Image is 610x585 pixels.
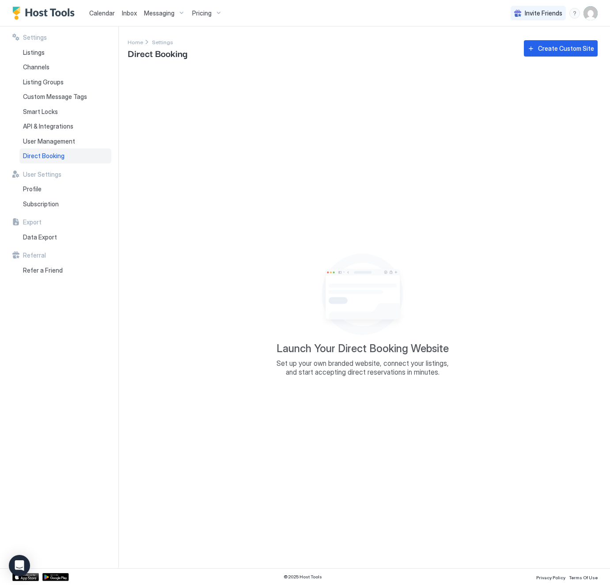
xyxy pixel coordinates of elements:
[12,573,39,581] a: App Store
[569,8,580,19] div: menu
[19,263,111,278] a: Refer a Friend
[23,108,58,116] span: Smart Locks
[23,171,61,179] span: User Settings
[23,137,75,145] span: User Management
[284,574,322,580] span: © 2025 Host Tools
[128,37,143,46] a: Home
[23,49,45,57] span: Listings
[23,218,42,226] span: Export
[9,555,30,576] div: Open Intercom Messenger
[318,250,407,338] div: Empty image
[23,152,64,160] span: Direct Booking
[23,266,63,274] span: Refer a Friend
[23,185,42,193] span: Profile
[19,134,111,149] a: User Management
[89,9,115,17] span: Calendar
[128,37,143,46] div: Breadcrumb
[128,39,143,46] span: Home
[144,9,174,17] span: Messaging
[42,573,69,581] a: Google Play Store
[524,40,598,57] button: Create Custom Site
[19,230,111,245] a: Data Export
[23,93,87,101] span: Custom Message Tags
[569,575,598,580] span: Terms Of Use
[23,233,57,241] span: Data Export
[19,148,111,163] a: Direct Booking
[152,37,173,46] div: Breadcrumb
[19,45,111,60] a: Listings
[19,75,111,90] a: Listing Groups
[277,342,449,355] span: Launch Your Direct Booking Website
[23,78,64,86] span: Listing Groups
[19,104,111,119] a: Smart Locks
[12,7,79,20] a: Host Tools Logo
[19,182,111,197] a: Profile
[122,8,137,18] a: Inbox
[23,251,46,259] span: Referral
[583,6,598,20] div: User profile
[19,60,111,75] a: Channels
[274,359,451,376] span: Set up your own branded website, connect your listings, and start accepting direct reservations i...
[19,197,111,212] a: Subscription
[525,9,562,17] span: Invite Friends
[23,200,59,208] span: Subscription
[23,63,49,71] span: Channels
[536,572,565,581] a: Privacy Policy
[538,44,594,53] div: Create Custom Site
[19,89,111,104] a: Custom Message Tags
[152,37,173,46] a: Settings
[23,122,73,130] span: API & Integrations
[19,119,111,134] a: API & Integrations
[569,572,598,581] a: Terms Of Use
[89,8,115,18] a: Calendar
[128,46,187,60] span: Direct Booking
[122,9,137,17] span: Inbox
[536,575,565,580] span: Privacy Policy
[192,9,212,17] span: Pricing
[152,39,173,46] span: Settings
[23,34,47,42] span: Settings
